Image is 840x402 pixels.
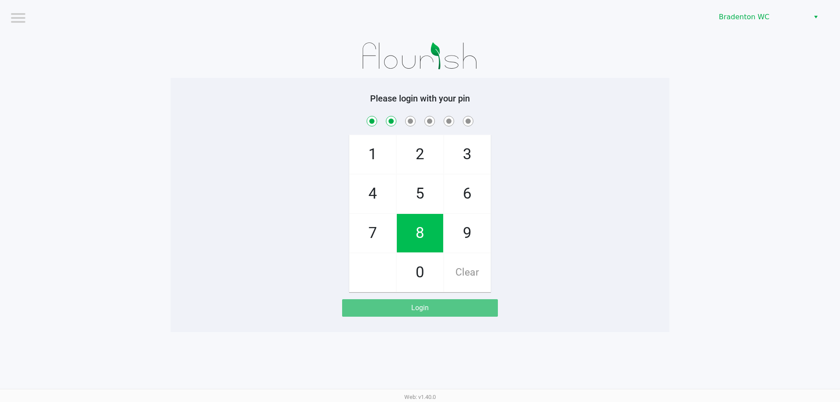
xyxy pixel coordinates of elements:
span: 9 [444,214,490,252]
span: 1 [350,135,396,174]
span: Bradenton WC [719,12,804,22]
span: 3 [444,135,490,174]
span: Web: v1.40.0 [404,394,436,400]
span: Clear [444,253,490,292]
span: 8 [397,214,443,252]
button: Select [809,9,822,25]
span: 7 [350,214,396,252]
span: 4 [350,175,396,213]
span: 6 [444,175,490,213]
h5: Please login with your pin [177,93,663,104]
span: 2 [397,135,443,174]
span: 0 [397,253,443,292]
span: 5 [397,175,443,213]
